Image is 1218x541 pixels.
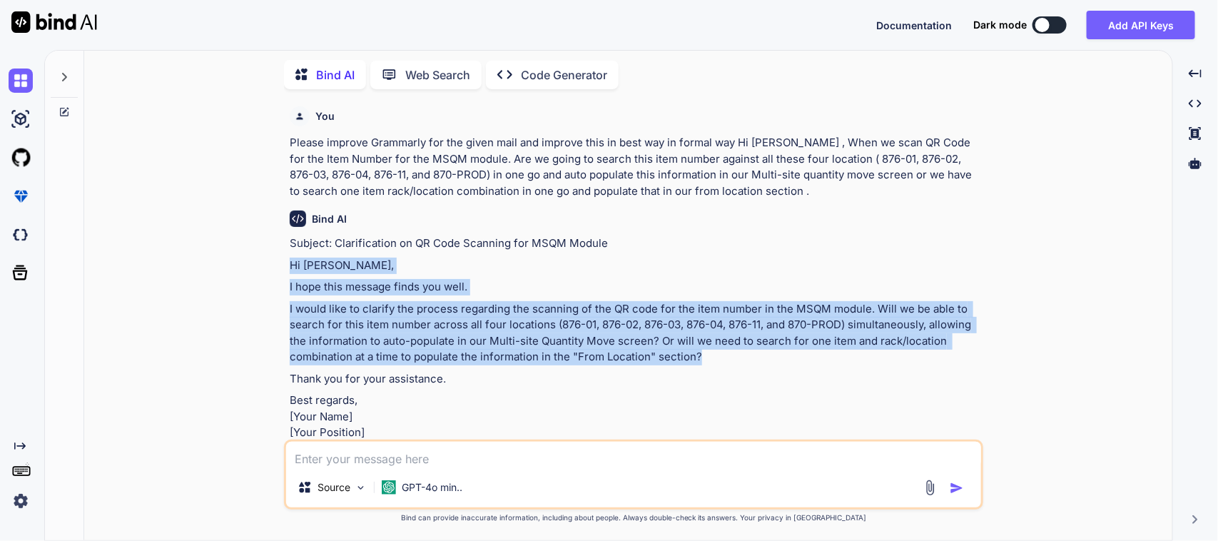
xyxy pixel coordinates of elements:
span: Dark mode [973,18,1027,32]
img: darkCloudIdeIcon [9,223,33,247]
img: premium [9,184,33,208]
p: Please improve Grammarly for the given mail and improve this in best way in formal way Hi [PERSON... [290,135,980,199]
p: Subject: Clarification on QR Code Scanning for MSQM Module [290,236,980,252]
img: icon [950,481,964,495]
span: Documentation [876,19,952,31]
p: Bind AI [316,66,355,84]
h6: Bind AI [312,212,347,226]
p: Bind can provide inaccurate information, including about people. Always double-check its answers.... [284,512,983,523]
img: Bind AI [11,11,97,33]
p: Web Search [405,66,470,84]
img: githubLight [9,146,33,170]
img: Pick Models [355,482,367,494]
p: Source [318,480,350,495]
p: Best regards, [Your Name] [Your Position] [Your Contact Information] [290,393,980,457]
p: Thank you for your assistance. [290,371,980,388]
img: chat [9,69,33,93]
p: Code Generator [521,66,607,84]
p: Hi [PERSON_NAME], [290,258,980,274]
img: GPT-4o mini [382,480,396,495]
img: settings [9,489,33,513]
h6: You [315,109,335,123]
button: Add API Keys [1087,11,1195,39]
p: I would like to clarify the process regarding the scanning of the QR code for the item number in ... [290,301,980,365]
img: attachment [922,480,938,496]
p: GPT-4o min.. [402,480,462,495]
img: ai-studio [9,107,33,131]
p: I hope this message finds you well. [290,279,980,295]
button: Documentation [876,18,952,33]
